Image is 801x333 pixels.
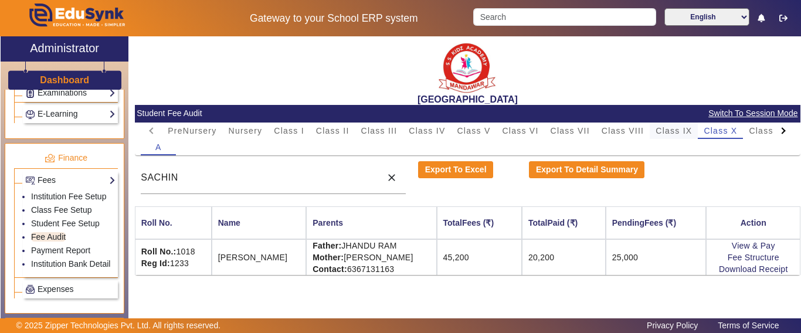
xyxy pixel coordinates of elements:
a: Privacy Policy [641,318,704,333]
div: TotalPaid (₹) [528,216,578,229]
p: Finance [14,152,118,164]
div: TotalFees (₹) [443,216,515,229]
div: Roll No. [141,216,205,229]
th: Parents [306,206,436,239]
a: Expenses [25,283,116,296]
span: Switch To Session Mode [708,107,798,120]
a: Fee Structure [728,253,779,262]
span: Class V [457,127,490,135]
span: Class IV [409,127,445,135]
a: Administrator [1,36,128,62]
span: PreNursery [168,127,216,135]
span: Class IX [656,127,692,135]
div: Name [218,216,240,229]
div: Roll No. [141,216,172,229]
td: 25,000 [606,239,707,275]
td: 1018 1233 [135,239,212,275]
a: View & Pay [732,241,775,250]
strong: Roll No.: [141,247,177,256]
a: Dashboard [39,74,90,86]
p: © 2025 Zipper Technologies Pvt. Ltd. All rights reserved. [16,320,221,332]
span: Class X [704,127,737,135]
span: Nursery [229,127,263,135]
a: Payment Report [31,246,90,255]
a: Student Fee Setup [31,219,100,228]
span: Class VI [502,127,538,135]
span: Class VIII [602,127,644,135]
div: Name [218,216,300,229]
span: Class III [361,127,398,135]
mat-icon: close [386,172,398,184]
a: Fee Audit [31,232,66,242]
img: Payroll.png [26,285,35,294]
div: TotalFees (₹) [443,216,494,229]
span: Class I [274,127,304,135]
td: 45,200 [437,239,522,275]
h2: Administrator [30,41,99,55]
img: finance.png [45,153,55,164]
a: Institution Bank Detail [31,259,110,269]
td: [PERSON_NAME] [212,239,306,275]
div: PendingFees (₹) [612,216,676,229]
span: Class II [316,127,349,135]
a: Terms of Service [712,318,785,333]
h5: Gateway to your School ERP system [207,12,461,25]
span: Expenses [38,284,73,294]
img: b9104f0a-387a-4379-b368-ffa933cda262 [438,39,497,94]
td: 20,200 [522,239,606,275]
span: Class VII [551,127,590,135]
a: Institution Fee Setup [31,192,106,201]
h3: Dashboard [40,74,89,86]
a: Download Receipt [719,264,788,274]
span: Class XI [749,127,785,135]
input: Search [473,8,656,26]
td: JHANDU RAM [PERSON_NAME] 6367131163 [306,239,436,275]
button: Export To Excel [418,161,493,179]
strong: Contact: [313,264,347,274]
strong: Father: [313,241,341,250]
strong: Mother: [313,253,344,262]
mat-card-header: Student Fee Audit [135,105,800,123]
th: Action [706,206,800,239]
span: A [155,143,162,151]
div: PendingFees (₹) [612,216,700,229]
button: Export To Detail Summary [529,161,644,179]
strong: Reg Id: [141,259,170,268]
div: TotalPaid (₹) [528,216,599,229]
a: Class Fee Setup [31,205,92,215]
input: Search student by Name, Father name or Mother name [141,171,375,185]
h2: [GEOGRAPHIC_DATA] [135,94,800,105]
